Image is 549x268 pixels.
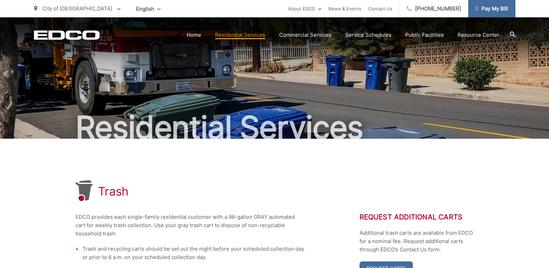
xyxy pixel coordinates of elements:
a: Contact Us [368,5,392,13]
p: EDCO provides each single-family residential customer with a 96-gallon GRAY automated cart for we... [76,213,304,238]
a: Service Schedules [345,31,391,39]
a: News & Events [328,5,361,13]
a: About EDCO [288,5,321,13]
h2: Residential Services [34,110,515,145]
a: Commercial Services [279,31,331,39]
a: Home [187,31,201,39]
span: Pay My Bill [475,5,508,13]
a: Resource Center [458,31,499,39]
a: Residential Services [215,31,265,39]
h1: Trash [98,184,129,198]
p: Additional trash carts are available from EDCO for a nominal fee. Request additional carts throug... [360,229,474,254]
span: English [131,3,166,15]
a: Public Facilities [405,31,444,39]
span: City of [GEOGRAPHIC_DATA] [42,5,112,12]
li: Trash and recycling carts should be set out the night before your scheduled collection day or pri... [82,245,304,261]
h2: Request Additional Carts [360,213,474,221]
a: EDCD logo. Return to the homepage. [34,30,100,40]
